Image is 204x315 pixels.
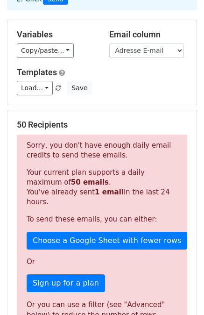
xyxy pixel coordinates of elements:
[17,43,74,58] a: Copy/paste...
[27,257,177,267] p: Or
[17,67,57,77] a: Templates
[27,232,187,250] a: Choose a Google Sheet with fewer rows
[27,168,177,207] p: Your current plan supports a daily maximum of . You've already sent in the last 24 hours.
[95,188,124,196] strong: 1 email
[27,215,177,224] p: To send these emails, you can either:
[17,81,53,95] a: Load...
[27,141,177,160] p: Sorry, you don't have enough daily email credits to send these emails.
[27,274,105,292] a: Sign up for a plan
[109,29,188,40] h5: Email column
[67,81,91,95] button: Save
[71,178,109,186] strong: 50 emails
[157,270,204,315] iframe: Chat Widget
[157,270,204,315] div: Widget de chat
[17,29,95,40] h5: Variables
[17,120,187,130] h5: 50 Recipients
